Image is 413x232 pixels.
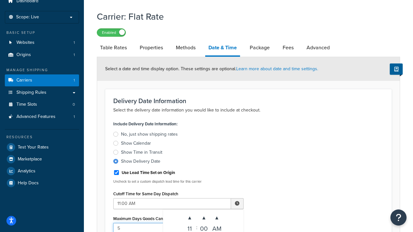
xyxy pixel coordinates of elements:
span: Time Slots [16,102,37,107]
label: Include Delivery Date Information: [113,120,177,129]
h3: Delivery Date Information [113,97,384,104]
div: 11 [183,224,196,231]
p: Select the delivery date information you would like to include at checkout. [113,106,384,114]
li: Origins [5,49,79,61]
div: No, just show shipping rates [121,131,178,138]
label: Maximum Days Goods Can Be in Transit [113,216,186,221]
span: Carriers [16,78,32,83]
a: Properties [136,40,166,55]
span: ▲ [197,211,210,224]
a: Marketplace [5,153,79,165]
a: Shipping Rules [5,87,79,99]
span: Select a date and time display option. These settings are optional. [105,65,318,72]
span: Scope: Live [16,15,39,20]
div: Show Time in Transit [121,149,162,156]
li: Time Slots [5,99,79,111]
a: Methods [173,40,199,55]
a: Fees [279,40,297,55]
div: Basic Setup [5,30,79,35]
span: 1 [74,78,75,83]
button: Open Resource Center [390,209,407,226]
a: Websites1 [5,37,79,49]
a: Time Slots0 [5,99,79,111]
div: Show Delivery Date [121,158,160,165]
a: Package [247,40,273,55]
div: Resources [5,134,79,140]
span: 0 [73,102,75,107]
div: 00 [197,224,210,231]
a: Carriers1 [5,74,79,86]
span: Analytics [18,169,35,174]
li: Websites [5,37,79,49]
span: Origins [16,52,31,58]
p: Uncheck to set a custom dispatch lead time for this carrier [113,179,244,184]
button: Show Help Docs [390,63,403,75]
a: Advanced [303,40,333,55]
a: Test Your Rates [5,141,79,153]
span: 1 [74,52,75,58]
span: Websites [16,40,35,45]
a: Date & Time [205,40,240,57]
span: Advanced Features [16,114,55,120]
div: AM [210,224,223,231]
span: Help Docs [18,180,39,186]
a: Learn more about date and time settings. [236,65,318,72]
label: Cutoff Time for Same Day Dispatch [113,191,178,196]
span: 1 [74,114,75,120]
a: Analytics [5,165,79,177]
span: 1 [74,40,75,45]
a: Table Rates [97,40,130,55]
label: Use Lead Time Set on Origin [122,170,175,176]
label: Enabled [97,29,126,36]
a: Origins1 [5,49,79,61]
span: ▲ [183,211,196,224]
li: Carriers [5,74,79,86]
h1: Carrier: Flat Rate [97,10,392,23]
span: Shipping Rules [16,90,46,95]
span: Marketplace [18,157,42,162]
div: Show Calendar [121,140,151,147]
span: ▲ [210,211,223,224]
li: Advanced Features [5,111,79,123]
span: Test Your Rates [18,145,49,150]
a: Help Docs [5,177,79,189]
div: Manage Shipping [5,67,79,73]
a: Advanced Features1 [5,111,79,123]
